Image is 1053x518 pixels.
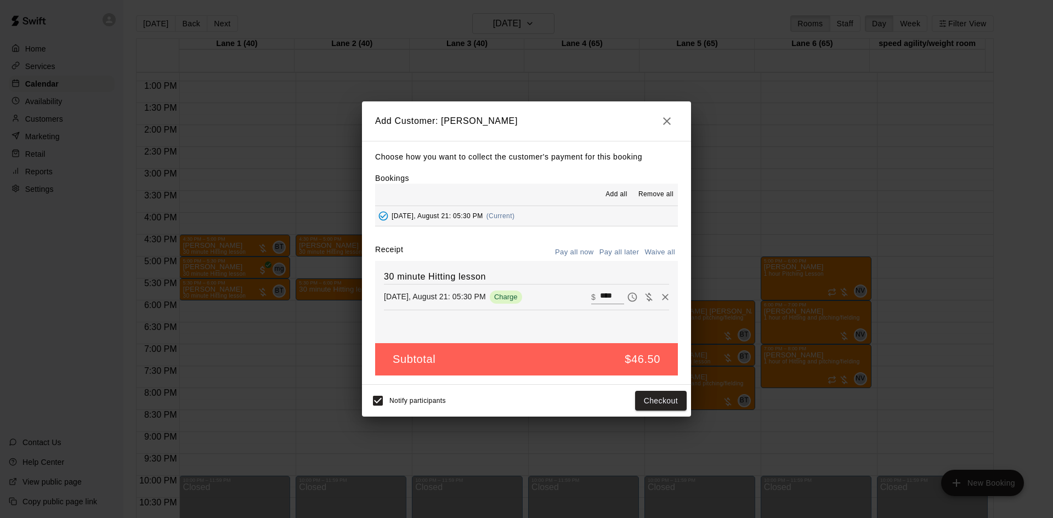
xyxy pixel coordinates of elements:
[641,292,657,301] span: Waive payment
[393,352,435,367] h5: Subtotal
[392,212,483,220] span: [DATE], August 21: 05:30 PM
[375,150,678,164] p: Choose how you want to collect the customer's payment for this booking
[384,291,486,302] p: [DATE], August 21: 05:30 PM
[384,270,669,284] h6: 30 minute Hitting lesson
[375,208,392,224] button: Added - Collect Payment
[591,292,596,303] p: $
[635,391,687,411] button: Checkout
[490,293,522,301] span: Charge
[389,397,446,405] span: Notify participants
[657,289,673,305] button: Remove
[599,186,634,203] button: Add all
[642,244,678,261] button: Waive all
[624,292,641,301] span: Pay later
[552,244,597,261] button: Pay all now
[634,186,678,203] button: Remove all
[362,101,691,141] h2: Add Customer: [PERSON_NAME]
[605,189,627,200] span: Add all
[375,206,678,226] button: Added - Collect Payment[DATE], August 21: 05:30 PM(Current)
[375,244,403,261] label: Receipt
[486,212,515,220] span: (Current)
[625,352,660,367] h5: $46.50
[375,174,409,183] label: Bookings
[638,189,673,200] span: Remove all
[597,244,642,261] button: Pay all later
